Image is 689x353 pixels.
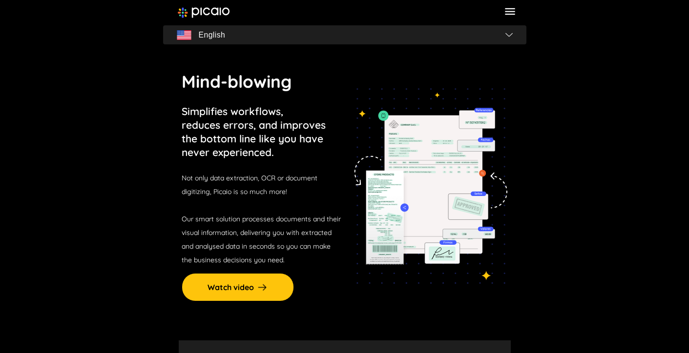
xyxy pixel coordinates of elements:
[182,104,326,159] p: Simplifies workflows, reduces errors, and improves the bottom line like you have never experienced.
[177,30,191,40] img: flag
[182,71,292,92] span: Mind-blowing
[256,281,268,293] img: arrow-right
[163,25,526,45] button: flagEnglishflag
[182,174,317,196] span: Not only data extraction, OCR or document digitizing, Picaio is so much more!
[505,33,513,37] img: flag
[348,88,507,284] img: tedioso-img
[178,7,230,18] img: image
[182,273,294,301] button: Watch video
[182,215,341,264] span: Our smart solution processes documents and their visual information, delivering you with extracte...
[199,28,226,42] span: English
